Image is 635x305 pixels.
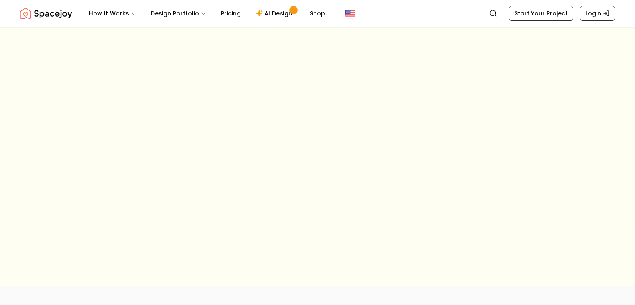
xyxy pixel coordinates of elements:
[509,6,573,21] a: Start Your Project
[144,5,213,22] button: Design Portfolio
[20,5,72,22] img: Spacejoy Logo
[214,5,248,22] a: Pricing
[249,5,301,22] a: AI Design
[303,5,332,22] a: Shop
[82,5,332,22] nav: Main
[580,6,615,21] a: Login
[20,5,72,22] a: Spacejoy
[345,8,355,18] img: United States
[82,5,142,22] button: How It Works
